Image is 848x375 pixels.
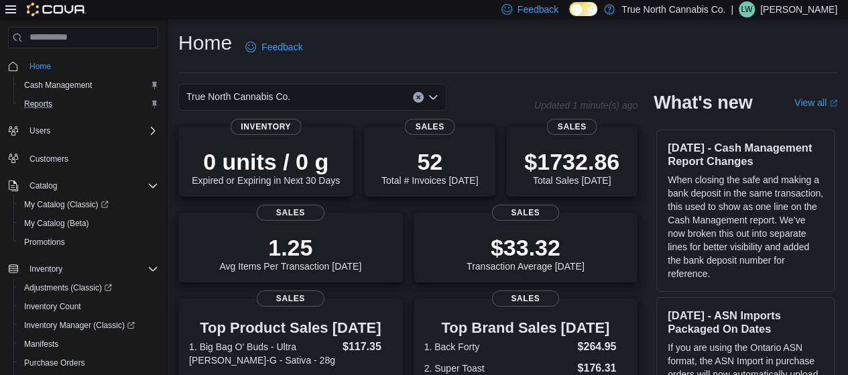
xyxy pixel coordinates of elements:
[240,34,308,60] a: Feedback
[19,96,58,112] a: Reports
[27,3,86,16] img: Cova
[19,355,90,371] a: Purchase Orders
[668,173,823,280] p: When closing the safe and making a bank deposit in the same transaction, this used to show as one...
[19,77,97,93] a: Cash Management
[24,123,56,139] button: Users
[29,125,50,136] span: Users
[219,234,361,272] div: Avg Items Per Transaction [DATE]
[219,234,361,261] p: 1.25
[829,99,837,107] svg: External link
[24,261,158,277] span: Inventory
[3,260,164,278] button: Inventory
[19,280,158,296] span: Adjustments (Classic)
[230,119,302,135] span: Inventory
[547,119,597,135] span: Sales
[19,215,95,231] a: My Catalog (Beta)
[29,264,62,274] span: Inventory
[24,320,135,331] span: Inventory Manager (Classic)
[24,178,62,194] button: Catalog
[24,80,92,91] span: Cash Management
[13,297,164,316] button: Inventory Count
[413,92,424,103] button: Clear input
[19,299,158,315] span: Inventory Count
[24,150,158,166] span: Customers
[424,362,572,375] dt: 2. Super Toast
[428,92,438,103] button: Open list of options
[29,61,51,72] span: Home
[654,92,752,113] h2: What's new
[19,336,64,352] a: Manifests
[24,301,81,312] span: Inventory Count
[13,195,164,214] a: My Catalog (Classic)
[794,97,837,108] a: View allExternal link
[19,197,158,213] span: My Catalog (Classic)
[13,214,164,233] button: My Catalog (Beta)
[24,261,68,277] button: Inventory
[24,237,65,248] span: Promotions
[3,176,164,195] button: Catalog
[24,358,85,368] span: Purchase Orders
[19,355,158,371] span: Purchase Orders
[19,215,158,231] span: My Catalog (Beta)
[19,280,117,296] a: Adjustments (Classic)
[29,180,57,191] span: Catalog
[19,77,158,93] span: Cash Management
[13,335,164,354] button: Manifests
[3,121,164,140] button: Users
[24,218,89,229] span: My Catalog (Beta)
[19,299,86,315] a: Inventory Count
[569,2,597,16] input: Dark Mode
[257,205,324,221] span: Sales
[731,1,733,17] p: |
[24,123,158,139] span: Users
[257,290,324,307] span: Sales
[189,340,337,367] dt: 1. Big Bag O' Buds - Ultra [PERSON_NAME]-G - Sativa - 28g
[19,234,158,250] span: Promotions
[178,30,232,56] h1: Home
[467,234,585,272] div: Transaction Average [DATE]
[524,148,619,186] div: Total Sales [DATE]
[24,199,109,210] span: My Catalog (Classic)
[518,3,558,16] span: Feedback
[492,290,559,307] span: Sales
[741,1,752,17] span: LW
[621,1,725,17] p: True North Cannabis Co.
[524,148,619,175] p: $1732.86
[261,40,302,54] span: Feedback
[424,340,572,354] dt: 1. Back Forty
[3,56,164,76] button: Home
[13,316,164,335] a: Inventory Manager (Classic)
[668,309,823,335] h3: [DATE] - ASN Imports Packaged On Dates
[467,234,585,261] p: $33.32
[24,99,52,109] span: Reports
[192,148,340,186] div: Expired or Expiring in Next 30 Days
[668,141,823,168] h3: [DATE] - Cash Management Report Changes
[405,119,455,135] span: Sales
[24,339,58,350] span: Manifests
[19,96,158,112] span: Reports
[186,89,290,105] span: True North Cannabis Co.
[24,178,158,194] span: Catalog
[760,1,837,17] p: [PERSON_NAME]
[13,278,164,297] a: Adjustments (Classic)
[569,16,570,17] span: Dark Mode
[19,234,70,250] a: Promotions
[24,282,112,293] span: Adjustments (Classic)
[19,317,158,333] span: Inventory Manager (Classic)
[192,148,340,175] p: 0 units / 0 g
[13,233,164,252] button: Promotions
[13,95,164,113] button: Reports
[29,154,68,164] span: Customers
[24,151,74,167] a: Customers
[24,58,158,74] span: Home
[739,1,755,17] div: Lisa Wyatt
[189,320,392,336] h3: Top Product Sales [DATE]
[24,58,56,74] a: Home
[13,76,164,95] button: Cash Management
[424,320,627,336] h3: Top Brand Sales [DATE]
[3,148,164,168] button: Customers
[343,339,392,355] dd: $117.35
[381,148,478,175] p: 52
[19,197,114,213] a: My Catalog (Classic)
[492,205,559,221] span: Sales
